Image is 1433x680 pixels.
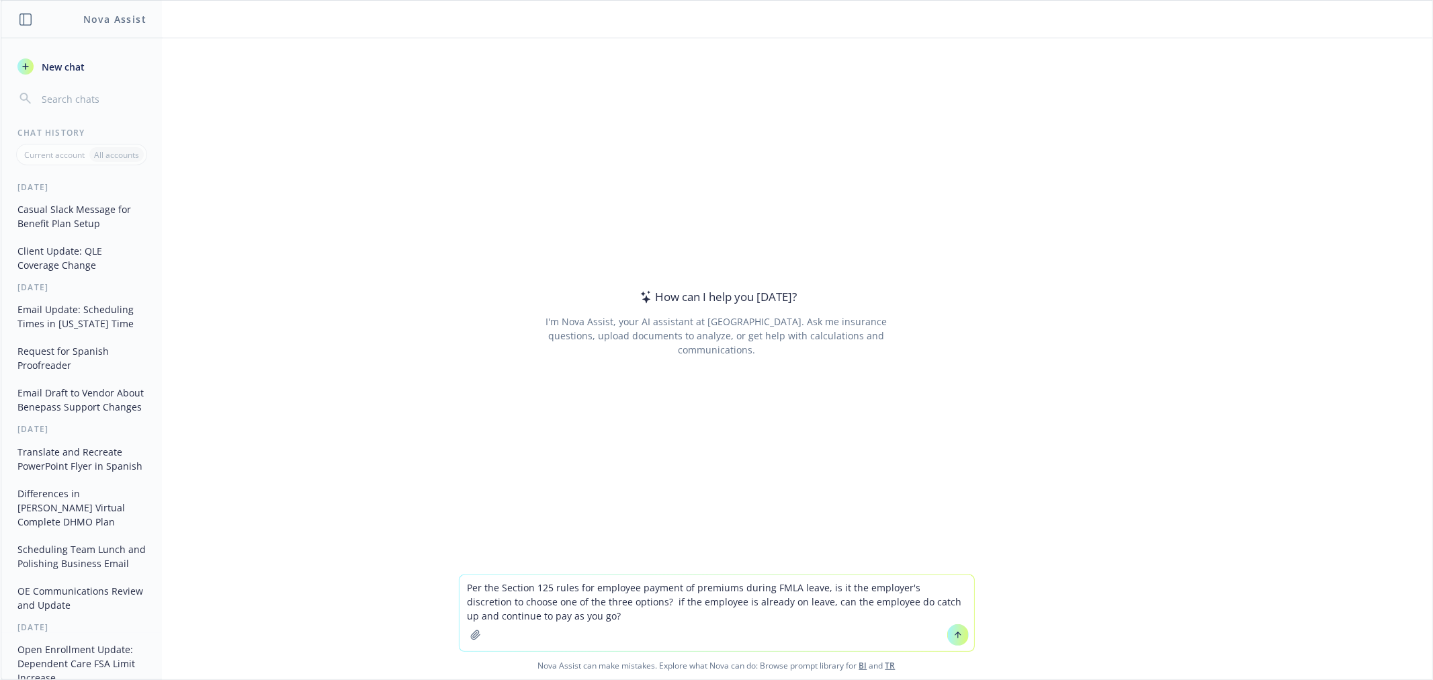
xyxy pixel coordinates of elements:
[39,60,85,74] span: New chat
[94,149,139,161] p: All accounts
[12,198,151,235] button: Casual Slack Message for Benefit Plan Setup
[460,575,974,651] textarea: Per the Section 125 rules for employee payment of premiums during FMLA leave, is it the employer'...
[1,622,162,633] div: [DATE]
[12,538,151,575] button: Scheduling Team Lunch and Polishing Business Email
[24,149,85,161] p: Current account
[12,340,151,376] button: Request for Spanish Proofreader
[636,288,797,306] div: How can I help you [DATE]?
[83,12,146,26] h1: Nova Assist
[12,54,151,79] button: New chat
[6,652,1427,679] span: Nova Assist can make mistakes. Explore what Nova can do: Browse prompt library for and
[1,181,162,193] div: [DATE]
[12,240,151,276] button: Client Update: QLE Coverage Change
[1,127,162,138] div: Chat History
[12,441,151,477] button: Translate and Recreate PowerPoint Flyer in Spanish
[885,660,896,671] a: TR
[527,314,906,357] div: I'm Nova Assist, your AI assistant at [GEOGRAPHIC_DATA]. Ask me insurance questions, upload docum...
[1,423,162,435] div: [DATE]
[1,282,162,293] div: [DATE]
[12,482,151,533] button: Differences in [PERSON_NAME] Virtual Complete DHMO Plan
[12,580,151,616] button: OE Communications Review and Update
[859,660,867,671] a: BI
[12,298,151,335] button: Email Update: Scheduling Times in [US_STATE] Time
[12,382,151,418] button: Email Draft to Vendor About Benepass Support Changes
[39,89,146,108] input: Search chats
